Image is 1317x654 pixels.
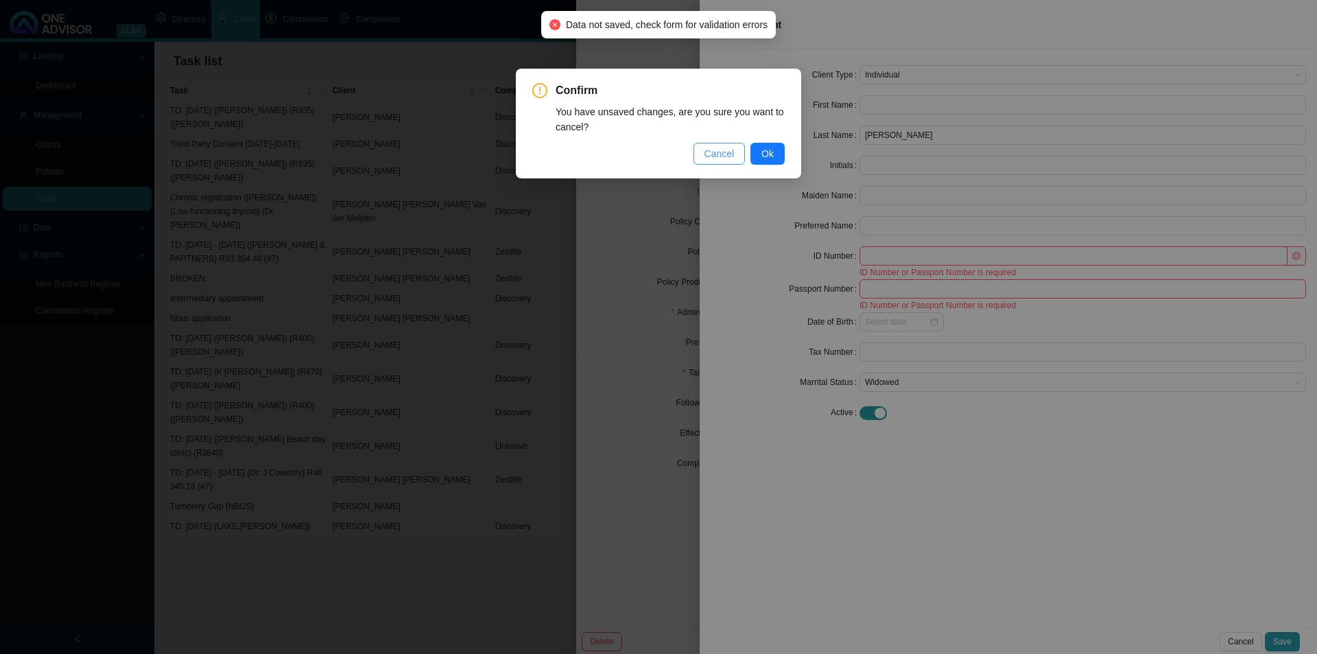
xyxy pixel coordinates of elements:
div: You have unsaved changes, are you sure you want to cancel? [556,104,785,135]
button: Cancel [693,143,746,165]
span: Ok [761,146,774,161]
span: Confirm [556,82,785,99]
span: close-circle [549,19,560,30]
span: exclamation-circle [532,83,547,98]
span: Data not saved, check form for validation errors [566,17,768,32]
span: Cancel [704,146,735,161]
button: Ok [750,143,785,165]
